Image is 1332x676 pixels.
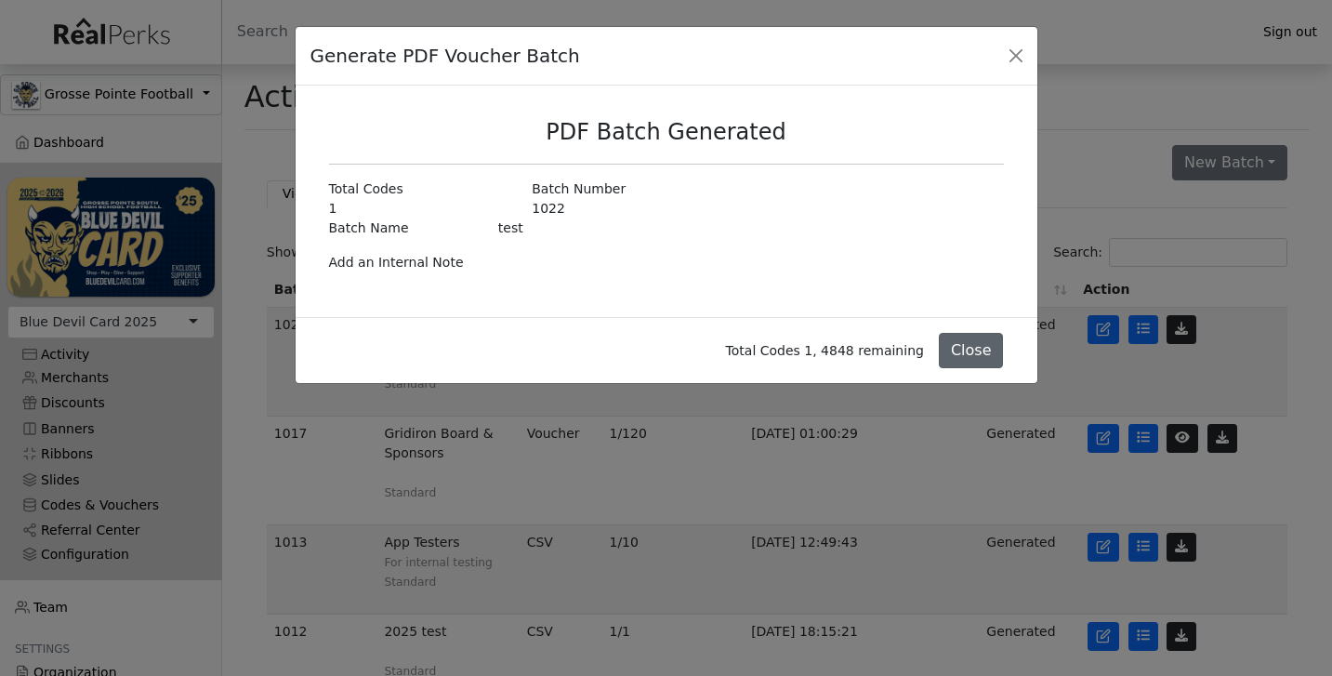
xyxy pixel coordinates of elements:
div: Add an Internal Note [318,253,487,272]
button: Close [1002,42,1030,70]
div: 1 [329,199,510,219]
button: Close [939,333,1004,368]
div: test [487,219,724,238]
div: 1022 [532,199,713,219]
div: Batch Name [318,219,487,238]
div: Batch Number [532,179,713,199]
div: PDF Batch Generated [329,115,1004,149]
div: Total Codes 1, 4848 remaining [726,341,939,361]
h5: Generate PDF Voucher Batch [310,42,580,70]
div: Total Codes [329,179,510,199]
